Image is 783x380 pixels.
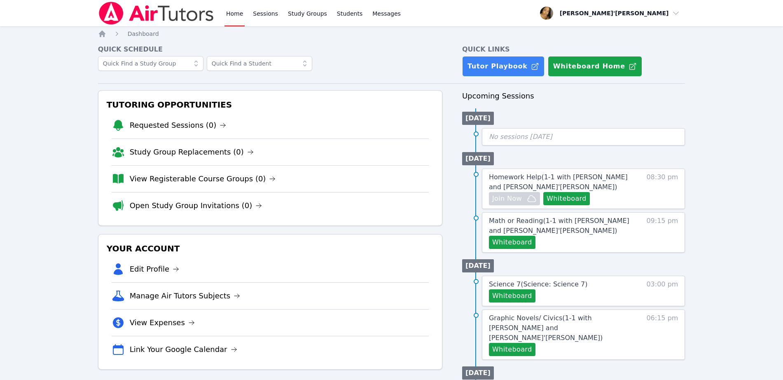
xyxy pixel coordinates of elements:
li: [DATE] [462,112,494,125]
a: View Expenses [130,317,195,328]
span: 08:30 pm [646,172,678,205]
a: Edit Profile [130,263,180,275]
a: Graphic Novels/ Civics(1-1 with [PERSON_NAME] and [PERSON_NAME]'[PERSON_NAME]) [489,313,631,343]
a: Tutor Playbook [462,56,545,77]
button: Whiteboard [489,289,535,303]
h4: Quick Schedule [98,45,442,54]
h3: Tutoring Opportunities [105,97,435,112]
span: Math or Reading ( 1-1 with [PERSON_NAME] and [PERSON_NAME]'[PERSON_NAME] ) [489,217,629,235]
button: Whiteboard [543,192,590,205]
a: Link Your Google Calendar [130,344,237,355]
button: Whiteboard [489,236,535,249]
button: Whiteboard Home [548,56,642,77]
a: Manage Air Tutors Subjects [130,290,241,302]
a: Requested Sessions (0) [130,120,227,131]
button: Whiteboard [489,343,535,356]
li: [DATE] [462,152,494,165]
a: View Registerable Course Groups (0) [130,173,276,185]
h3: Your Account [105,241,435,256]
h4: Quick Links [462,45,685,54]
a: Open Study Group Invitations (0) [130,200,262,211]
span: 09:15 pm [646,216,678,249]
li: [DATE] [462,259,494,272]
span: Join Now [492,194,522,204]
span: Science 7 ( Science: Science 7 ) [489,280,588,288]
a: Homework Help(1-1 with [PERSON_NAME] and [PERSON_NAME]'[PERSON_NAME]) [489,172,631,192]
span: Dashboard [128,30,159,37]
li: [DATE] [462,366,494,380]
input: Quick Find a Student [207,56,312,71]
span: 06:15 pm [646,313,678,356]
span: Graphic Novels/ Civics ( 1-1 with [PERSON_NAME] and [PERSON_NAME]'[PERSON_NAME] ) [489,314,603,342]
span: Homework Help ( 1-1 with [PERSON_NAME] and [PERSON_NAME]'[PERSON_NAME] ) [489,173,628,191]
a: Science 7(Science: Science 7) [489,279,588,289]
nav: Breadcrumb [98,30,685,38]
a: Dashboard [128,30,159,38]
a: Study Group Replacements (0) [130,146,254,158]
input: Quick Find a Study Group [98,56,203,71]
button: Join Now [489,192,540,205]
span: No sessions [DATE] [489,133,552,141]
span: Messages [372,9,401,18]
a: Math or Reading(1-1 with [PERSON_NAME] and [PERSON_NAME]'[PERSON_NAME]) [489,216,631,236]
img: Air Tutors [98,2,215,25]
h3: Upcoming Sessions [462,90,685,102]
span: 03:00 pm [646,279,678,303]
